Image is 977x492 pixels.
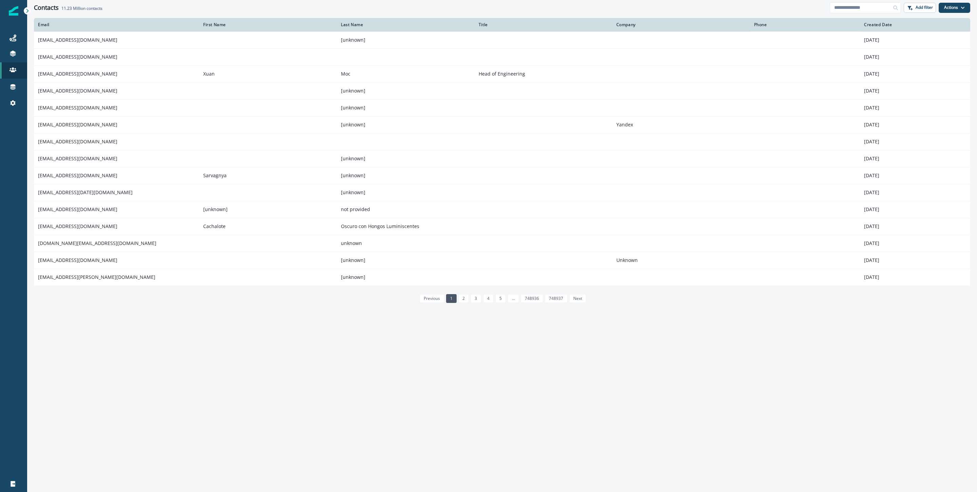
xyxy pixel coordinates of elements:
[34,201,199,218] td: [EMAIL_ADDRESS][DOMAIN_NAME]
[34,32,970,48] a: [EMAIL_ADDRESS][DOMAIN_NAME][unknown][DATE]
[864,37,966,43] p: [DATE]
[34,218,199,235] td: [EMAIL_ADDRESS][DOMAIN_NAME]
[199,218,337,235] td: Cachalote
[34,269,199,286] td: [EMAIL_ADDRESS][PERSON_NAME][DOMAIN_NAME]
[34,252,970,269] a: [EMAIL_ADDRESS][DOMAIN_NAME][unknown]Unknown[DATE]
[34,133,970,150] a: [EMAIL_ADDRESS][DOMAIN_NAME][DATE]
[495,294,506,303] a: Page 5
[864,138,966,145] p: [DATE]
[864,22,966,27] div: Created Date
[864,70,966,77] p: [DATE]
[616,22,746,27] div: Company
[418,294,586,303] ul: Pagination
[337,65,475,82] td: Moc
[34,218,970,235] a: [EMAIL_ADDRESS][DOMAIN_NAME]CachaloteOscuro con Hongos Luminiscentes[DATE]
[34,150,199,167] td: [EMAIL_ADDRESS][DOMAIN_NAME]
[337,235,475,252] td: unknown
[34,82,970,99] a: [EMAIL_ADDRESS][DOMAIN_NAME][unknown][DATE]
[864,257,966,264] p: [DATE]
[569,294,586,303] a: Next page
[199,201,337,218] td: [unknown]
[545,294,567,303] a: Page 748937
[34,167,970,184] a: [EMAIL_ADDRESS][DOMAIN_NAME]Sarvagnya[unknown][DATE]
[61,6,102,11] h2: contacts
[9,6,18,16] img: Inflection
[483,294,494,303] a: Page 4
[337,201,475,218] td: not provided
[864,121,966,128] p: [DATE]
[337,116,475,133] td: [unknown]
[337,184,475,201] td: [unknown]
[34,116,970,133] a: [EMAIL_ADDRESS][DOMAIN_NAME][unknown]Yandex[DATE]
[904,3,936,13] button: Add filter
[34,32,199,48] td: [EMAIL_ADDRESS][DOMAIN_NAME]
[507,294,519,303] a: Jump forward
[864,223,966,230] p: [DATE]
[939,3,970,13] button: Actions
[34,48,970,65] a: [EMAIL_ADDRESS][DOMAIN_NAME][DATE]
[61,5,85,11] span: 11.23 Million
[864,240,966,247] p: [DATE]
[864,54,966,60] p: [DATE]
[479,70,608,77] p: Head of Engineering
[34,252,199,269] td: [EMAIL_ADDRESS][DOMAIN_NAME]
[34,116,199,133] td: [EMAIL_ADDRESS][DOMAIN_NAME]
[521,294,543,303] a: Page 748936
[916,5,933,10] p: Add filter
[34,48,199,65] td: [EMAIL_ADDRESS][DOMAIN_NAME]
[34,184,199,201] td: [EMAIL_ADDRESS][DATE][DOMAIN_NAME]
[34,167,199,184] td: [EMAIL_ADDRESS][DOMAIN_NAME]
[612,116,750,133] td: Yandex
[34,82,199,99] td: [EMAIL_ADDRESS][DOMAIN_NAME]
[34,99,199,116] td: [EMAIL_ADDRESS][DOMAIN_NAME]
[34,201,970,218] a: [EMAIL_ADDRESS][DOMAIN_NAME][unknown]not provided[DATE]
[38,22,195,27] div: Email
[34,4,59,12] h1: Contacts
[199,167,337,184] td: Sarvagnya
[199,65,337,82] td: Xuan
[337,150,475,167] td: [unknown]
[203,22,333,27] div: First Name
[864,274,966,281] p: [DATE]
[34,269,970,286] a: [EMAIL_ADDRESS][PERSON_NAME][DOMAIN_NAME][unknown][DATE]
[34,99,970,116] a: [EMAIL_ADDRESS][DOMAIN_NAME][unknown][DATE]
[337,252,475,269] td: [unknown]
[34,65,970,82] a: [EMAIL_ADDRESS][DOMAIN_NAME]XuanMocHead of Engineering[DATE]
[864,87,966,94] p: [DATE]
[34,133,199,150] td: [EMAIL_ADDRESS][DOMAIN_NAME]
[337,32,475,48] td: [unknown]
[34,235,970,252] a: [DOMAIN_NAME][EMAIL_ADDRESS][DOMAIN_NAME]unknown[DATE]
[337,269,475,286] td: [unknown]
[612,252,750,269] td: Unknown
[864,206,966,213] p: [DATE]
[479,22,608,27] div: Title
[458,294,469,303] a: Page 2
[471,294,481,303] a: Page 3
[864,104,966,111] p: [DATE]
[337,167,475,184] td: [unknown]
[34,65,199,82] td: [EMAIL_ADDRESS][DOMAIN_NAME]
[446,294,457,303] a: Page 1 is your current page
[34,235,199,252] td: [DOMAIN_NAME][EMAIL_ADDRESS][DOMAIN_NAME]
[337,218,475,235] td: Oscuro con Hongos Luminiscentes
[34,150,970,167] a: [EMAIL_ADDRESS][DOMAIN_NAME][unknown][DATE]
[864,172,966,179] p: [DATE]
[754,22,856,27] div: Phone
[341,22,471,27] div: Last Name
[864,155,966,162] p: [DATE]
[337,99,475,116] td: [unknown]
[337,82,475,99] td: [unknown]
[34,184,970,201] a: [EMAIL_ADDRESS][DATE][DOMAIN_NAME][unknown][DATE]
[864,189,966,196] p: [DATE]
